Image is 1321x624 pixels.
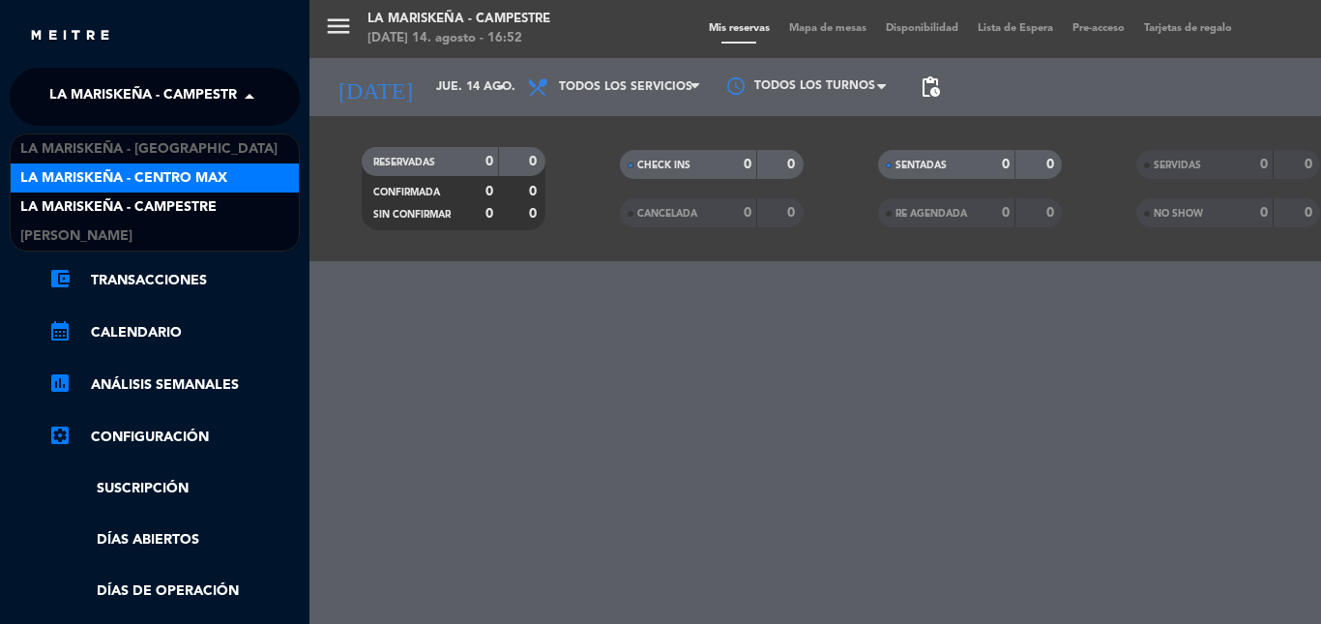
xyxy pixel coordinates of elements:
[48,371,72,395] i: assessment
[48,424,72,447] i: settings_applications
[48,478,300,500] a: Suscripción
[48,269,300,292] a: account_balance_walletTransacciones
[48,426,300,449] a: Configuración
[48,319,72,342] i: calendar_month
[48,529,300,551] a: Días abiertos
[919,75,942,99] span: pending_actions
[20,167,227,190] span: La Mariskeña - Centro Max
[20,196,217,219] span: La Mariskeña - Campestre
[29,29,111,44] img: MEITRE
[20,225,132,248] span: [PERSON_NAME]
[48,580,300,603] a: Días de Operación
[48,267,72,290] i: account_balance_wallet
[48,373,300,397] a: assessmentANÁLISIS SEMANALES
[49,76,246,117] span: La Mariskeña - Campestre
[20,138,278,161] span: La Mariskeña - [GEOGRAPHIC_DATA]
[48,321,300,344] a: calendar_monthCalendario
